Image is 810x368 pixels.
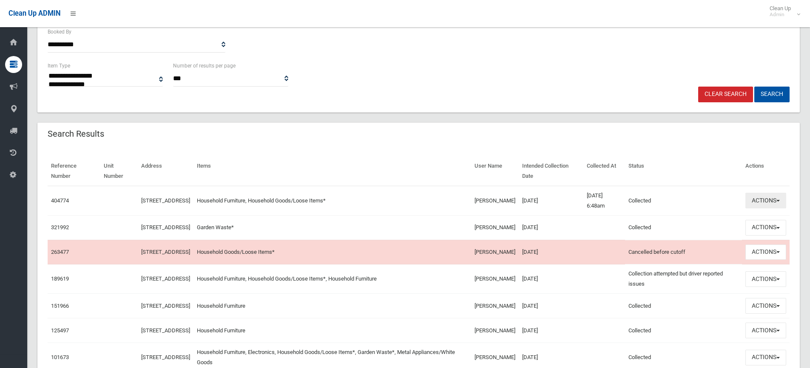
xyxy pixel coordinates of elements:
td: Household Goods/Loose Items* [193,240,471,264]
button: Actions [745,271,786,287]
td: Household Furniture, Household Goods/Loose Items*, Household Furniture [193,264,471,294]
span: Clean Up ADMIN [9,9,60,17]
td: Cancelled before cutoff [625,240,742,264]
button: Search [754,87,790,102]
label: Number of results per page [173,61,236,70]
button: Actions [745,323,786,338]
td: Household Furniture [193,318,471,343]
td: [DATE] 6:48am [583,186,625,216]
td: [DATE] [519,318,584,343]
a: 263477 [51,249,69,255]
td: Household Furniture [193,294,471,318]
a: 404774 [51,197,69,204]
td: [DATE] [519,240,584,264]
th: Reference Number [48,157,100,186]
td: [PERSON_NAME] [471,215,519,240]
a: Clear Search [698,87,753,102]
a: [STREET_ADDRESS] [141,303,190,309]
td: [DATE] [519,186,584,216]
a: 189619 [51,275,69,282]
td: Collected [625,215,742,240]
a: [STREET_ADDRESS] [141,224,190,230]
th: Actions [742,157,790,186]
a: [STREET_ADDRESS] [141,249,190,255]
a: 125497 [51,327,69,334]
a: 321992 [51,224,69,230]
th: Collected At [583,157,625,186]
label: Item Type [48,61,70,70]
a: [STREET_ADDRESS] [141,275,190,282]
td: [DATE] [519,264,584,294]
th: User Name [471,157,519,186]
a: [STREET_ADDRESS] [141,354,190,360]
a: 101673 [51,354,69,360]
small: Admin [770,11,791,18]
header: Search Results [37,126,114,142]
td: Collection attempted but driver reported issues [625,264,742,294]
td: [DATE] [519,215,584,240]
th: Items [193,157,471,186]
td: [PERSON_NAME] [471,294,519,318]
td: [PERSON_NAME] [471,264,519,294]
button: Actions [745,350,786,365]
span: Clean Up [765,5,799,18]
a: [STREET_ADDRESS] [141,197,190,204]
td: Collected [625,186,742,216]
label: Booked By [48,27,71,37]
td: [DATE] [519,294,584,318]
td: [PERSON_NAME] [471,240,519,264]
button: Actions [745,193,786,208]
button: Actions [745,220,786,236]
th: Unit Number [100,157,138,186]
td: Garden Waste* [193,215,471,240]
button: Actions [745,244,786,260]
a: 151966 [51,303,69,309]
th: Address [138,157,193,186]
td: Household Furniture, Household Goods/Loose Items* [193,186,471,216]
button: Actions [745,298,786,314]
th: Intended Collection Date [519,157,584,186]
th: Status [625,157,742,186]
td: [PERSON_NAME] [471,318,519,343]
td: Collected [625,294,742,318]
td: [PERSON_NAME] [471,186,519,216]
a: [STREET_ADDRESS] [141,327,190,334]
td: Collected [625,318,742,343]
